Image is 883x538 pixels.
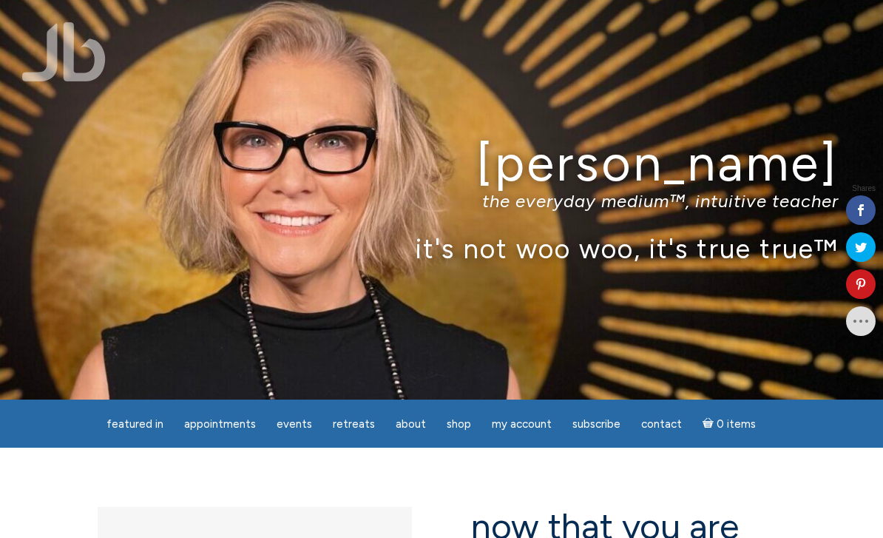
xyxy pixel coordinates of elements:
[564,410,629,439] a: Subscribe
[447,417,471,431] span: Shop
[268,410,321,439] a: Events
[44,232,839,264] p: it's not woo woo, it's true true™
[694,408,765,439] a: Cart0 items
[492,417,552,431] span: My Account
[106,417,163,431] span: featured in
[703,417,717,431] i: Cart
[641,417,682,431] span: Contact
[572,417,620,431] span: Subscribe
[44,135,839,191] h1: [PERSON_NAME]
[396,417,426,431] span: About
[852,185,876,192] span: Shares
[632,410,691,439] a: Contact
[175,410,265,439] a: Appointments
[717,419,756,430] span: 0 items
[483,410,561,439] a: My Account
[324,410,384,439] a: Retreats
[333,417,375,431] span: Retreats
[184,417,256,431] span: Appointments
[44,190,839,212] p: the everyday medium™, intuitive teacher
[277,417,312,431] span: Events
[98,410,172,439] a: featured in
[22,22,106,81] img: Jamie Butler. The Everyday Medium
[438,410,480,439] a: Shop
[387,410,435,439] a: About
